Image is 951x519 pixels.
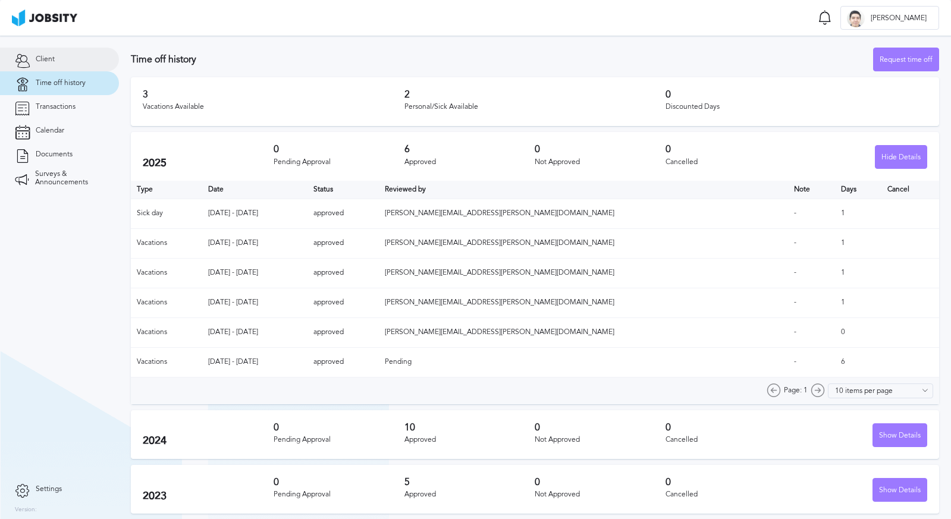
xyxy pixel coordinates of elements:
[274,477,404,487] h3: 0
[873,48,939,71] button: Request time off
[835,317,881,347] td: 0
[36,79,86,87] span: Time off history
[875,145,927,169] button: Hide Details
[131,199,202,228] td: Sick day
[12,10,77,26] img: ab4bad089aa723f57921c736e9817d99.png
[865,14,933,23] span: [PERSON_NAME]
[535,422,666,433] h3: 0
[404,144,535,155] h3: 6
[385,298,614,306] span: [PERSON_NAME][EMAIL_ADDRESS][PERSON_NAME][DOMAIN_NAME]
[404,89,666,100] h3: 2
[666,490,796,499] div: Cancelled
[872,478,927,502] button: Show Details
[385,209,614,217] span: [PERSON_NAME][EMAIL_ADDRESS][PERSON_NAME][DOMAIN_NAME]
[202,181,307,199] th: Toggle SortBy
[202,347,307,377] td: [DATE] - [DATE]
[535,158,666,166] div: Not Approved
[143,89,404,100] h3: 3
[666,477,796,487] h3: 0
[307,347,379,377] td: approved
[872,423,927,447] button: Show Details
[131,288,202,317] td: Vacations
[794,209,796,217] span: -
[835,181,881,199] th: Days
[666,144,796,155] h3: 0
[404,490,535,499] div: Approved
[875,146,927,169] div: Hide Details
[131,258,202,288] td: Vacations
[379,181,788,199] th: Toggle SortBy
[36,150,73,159] span: Documents
[385,328,614,336] span: [PERSON_NAME][EMAIL_ADDRESS][PERSON_NAME][DOMAIN_NAME]
[535,144,666,155] h3: 0
[36,103,76,111] span: Transactions
[131,228,202,258] td: Vacations
[404,158,535,166] div: Approved
[873,424,927,448] div: Show Details
[202,199,307,228] td: [DATE] - [DATE]
[794,268,796,276] span: -
[794,298,796,306] span: -
[404,477,535,487] h3: 5
[873,479,927,502] div: Show Details
[874,48,939,72] div: Request time off
[274,144,404,155] h3: 0
[666,103,927,111] div: Discounted Days
[36,485,62,493] span: Settings
[202,288,307,317] td: [DATE] - [DATE]
[307,181,379,199] th: Toggle SortBy
[202,258,307,288] td: [DATE] - [DATE]
[307,288,379,317] td: approved
[131,181,202,199] th: Type
[385,357,412,366] span: Pending
[131,317,202,347] td: Vacations
[307,199,379,228] td: approved
[385,238,614,247] span: [PERSON_NAME][EMAIL_ADDRESS][PERSON_NAME][DOMAIN_NAME]
[143,435,274,447] h2: 2024
[666,422,796,433] h3: 0
[307,228,379,258] td: approved
[143,103,404,111] div: Vacations Available
[835,258,881,288] td: 1
[784,386,808,395] span: Page: 1
[794,357,796,366] span: -
[274,436,404,444] div: Pending Approval
[840,6,939,30] button: R[PERSON_NAME]
[535,477,666,487] h3: 0
[835,228,881,258] td: 1
[794,328,796,336] span: -
[36,55,55,64] span: Client
[202,228,307,258] td: [DATE] - [DATE]
[202,317,307,347] td: [DATE] - [DATE]
[385,268,614,276] span: [PERSON_NAME][EMAIL_ADDRESS][PERSON_NAME][DOMAIN_NAME]
[307,317,379,347] td: approved
[36,127,64,135] span: Calendar
[404,103,666,111] div: Personal/Sick Available
[404,436,535,444] div: Approved
[666,158,796,166] div: Cancelled
[404,422,535,433] h3: 10
[307,258,379,288] td: approved
[274,158,404,166] div: Pending Approval
[131,347,202,377] td: Vacations
[274,490,404,499] div: Pending Approval
[835,199,881,228] td: 1
[15,507,37,514] label: Version:
[274,422,404,433] h3: 0
[666,436,796,444] div: Cancelled
[143,490,274,502] h2: 2023
[143,157,274,169] h2: 2025
[835,347,881,377] td: 6
[835,288,881,317] td: 1
[881,181,939,199] th: Cancel
[131,54,873,65] h3: Time off history
[535,490,666,499] div: Not Approved
[847,10,865,27] div: R
[794,238,796,247] span: -
[788,181,836,199] th: Toggle SortBy
[535,436,666,444] div: Not Approved
[666,89,927,100] h3: 0
[35,170,104,187] span: Surveys & Announcements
